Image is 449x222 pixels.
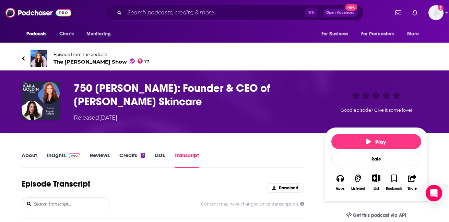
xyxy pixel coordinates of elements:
[125,7,305,18] input: Search podcasts, credits, & more...
[86,29,111,39] span: Monitoring
[175,152,199,168] a: Transcript
[155,152,165,168] a: Lists
[367,170,385,195] div: Show More ButtonList
[22,50,225,67] a: The Kara Goldin ShowEpisode from the podcastThe [PERSON_NAME] Show77
[201,201,304,207] span: Content may have changed since transcription.
[317,27,357,41] button: open menu
[54,52,150,57] span: Episode from the podcast
[106,5,364,21] div: Search podcasts, credits, & more...
[407,187,417,191] div: Share
[331,152,421,166] div: Rate
[74,81,314,108] h3: 750 Angela Caglia: Founder & CEO of Angela Caglia Skincare
[22,179,90,189] h1: Episode Transcript
[369,174,383,182] button: Show More Button
[323,9,358,17] button: Open AdvancedNew
[69,153,81,158] img: Podchaser Pro
[22,81,60,120] img: 750 Angela Caglia: Founder & CEO of Angela Caglia Skincare
[31,50,47,67] img: The Kara Goldin Show
[410,7,420,19] a: Show notifications dropdown
[386,187,402,191] div: Bookmark
[357,27,404,41] button: open menu
[305,8,318,17] span: ⌘ K
[351,187,365,191] div: Listened
[144,60,149,63] span: 77
[22,27,56,41] button: open menu
[392,7,404,19] a: Show notifications dropdown
[345,4,357,11] span: New
[353,212,406,218] span: Get this podcast via API
[82,27,120,41] button: open menu
[336,187,345,191] div: Apps
[90,152,110,168] a: Reviews
[119,152,145,168] a: Credits2
[403,170,421,195] button: Share
[366,138,386,145] span: Play
[279,186,298,190] span: Download
[341,108,412,113] span: Good episode? Give it some love!
[407,29,419,39] span: More
[349,170,367,195] button: Listened
[266,183,304,193] button: Download
[33,198,109,210] input: Search transcript...
[428,5,444,20] img: User Profile
[47,152,81,168] a: InsightsPodchaser Pro
[55,27,78,41] a: Charts
[361,29,394,39] span: For Podcasters
[141,153,145,158] div: 2
[428,5,444,20] button: Show profile menu
[5,6,71,19] img: Podchaser - Follow, Share and Rate Podcasts
[331,134,421,149] button: Play
[426,185,442,201] div: Open Intercom Messenger
[22,152,37,168] a: About
[331,170,349,195] button: Apps
[438,5,444,11] svg: Add a profile image
[74,114,117,122] div: Released [DATE]
[374,186,379,191] div: List
[54,58,150,65] span: The [PERSON_NAME] Show
[428,5,444,20] span: Logged in as amandagibson
[26,29,47,39] span: Podcasts
[385,170,403,195] button: Bookmark
[326,11,355,14] span: Open Advanced
[402,27,427,41] button: open menu
[321,29,348,39] span: For Business
[59,29,74,39] span: Charts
